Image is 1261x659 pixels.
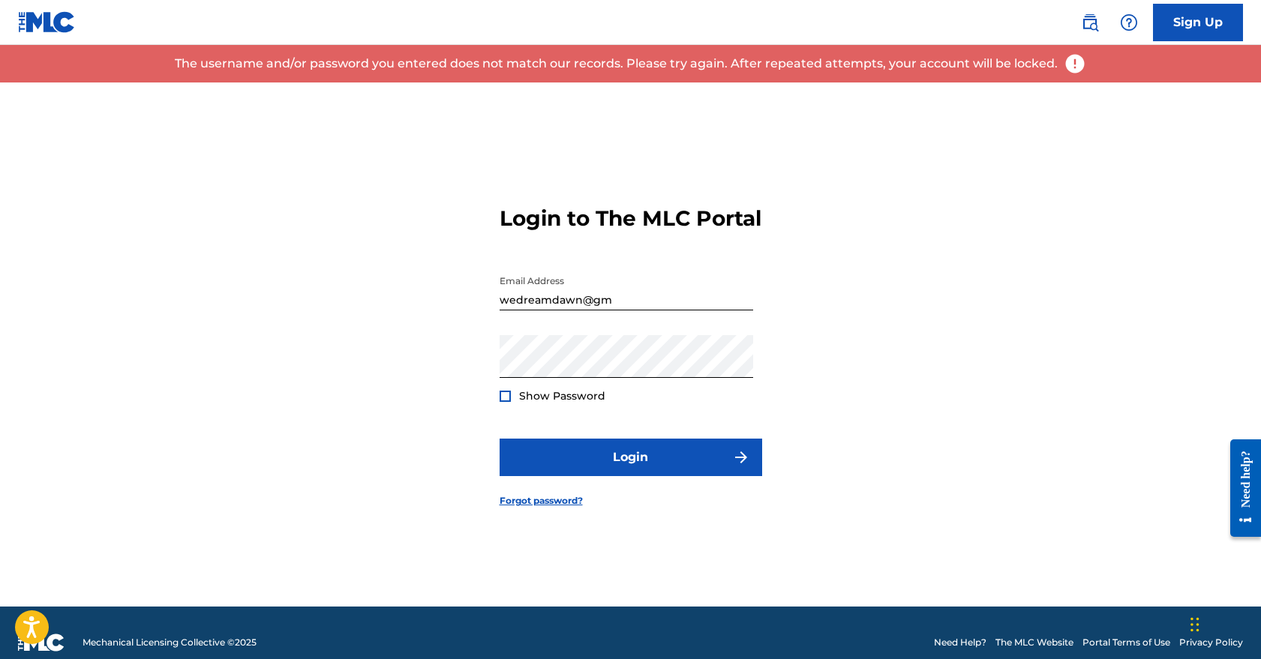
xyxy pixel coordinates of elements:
[500,494,583,508] a: Forgot password?
[1114,7,1144,37] div: Help
[1075,7,1105,37] a: Public Search
[1082,636,1170,649] a: Portal Terms of Use
[500,205,761,232] h3: Login to The MLC Portal
[934,636,986,649] a: Need Help?
[1153,4,1243,41] a: Sign Up
[1190,602,1199,647] div: Drag
[1120,13,1138,31] img: help
[175,55,1058,73] p: The username and/or password you entered does not match our records. Please try again. After repe...
[1081,13,1099,31] img: search
[1179,636,1243,649] a: Privacy Policy
[732,448,750,466] img: f7272a7cc735f4ea7f67.svg
[18,11,76,33] img: MLC Logo
[1219,424,1261,553] iframe: Resource Center
[18,634,65,652] img: logo
[995,636,1073,649] a: The MLC Website
[519,389,605,403] span: Show Password
[83,636,257,649] span: Mechanical Licensing Collective © 2025
[1064,52,1086,75] img: error
[1186,587,1261,659] iframe: Chat Widget
[500,439,762,476] button: Login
